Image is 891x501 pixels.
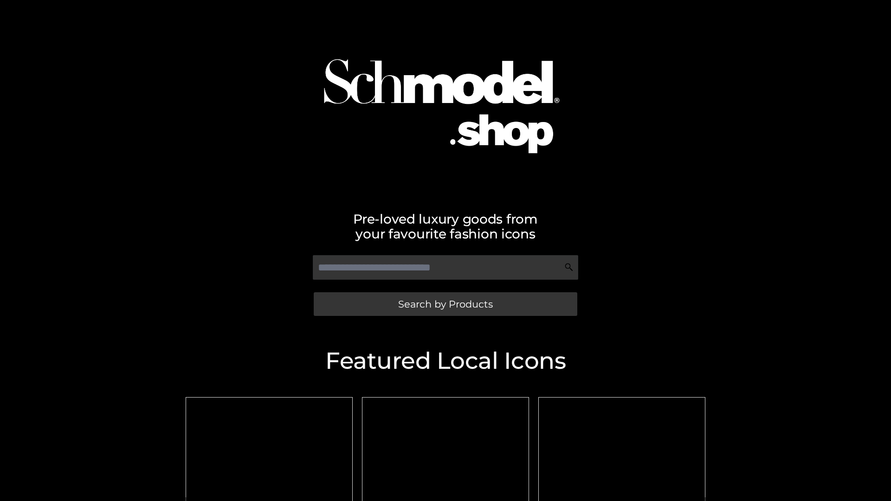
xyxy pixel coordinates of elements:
img: Search Icon [564,263,574,272]
h2: Featured Local Icons​ [181,349,710,373]
h2: Pre-loved luxury goods from your favourite fashion icons [181,212,710,241]
span: Search by Products [398,299,493,309]
a: Search by Products [314,292,577,316]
